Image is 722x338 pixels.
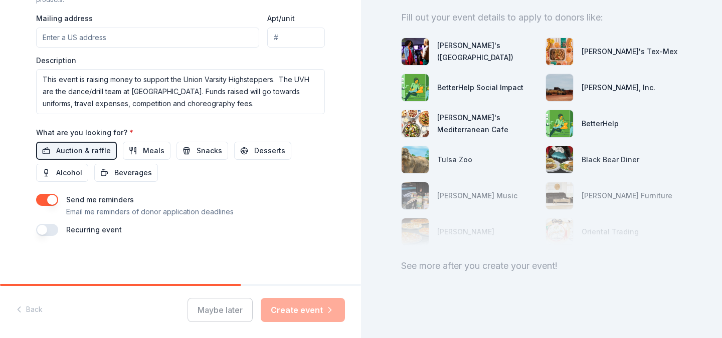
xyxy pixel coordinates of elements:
[176,142,228,160] button: Snacks
[401,258,682,274] div: See more after you create your event!
[546,110,573,137] img: photo for BetterHelp
[66,195,134,204] label: Send me reminders
[36,128,133,138] label: What are you looking for?
[582,82,655,94] div: [PERSON_NAME], Inc.
[36,164,88,182] button: Alcohol
[254,145,285,157] span: Desserts
[36,142,117,160] button: Auction & raffle
[94,164,158,182] button: Beverages
[66,206,234,218] p: Email me reminders of donor application deadlines
[123,142,170,160] button: Meals
[234,142,291,160] button: Desserts
[267,14,295,24] label: Apt/unit
[546,74,573,101] img: photo for Hutton, Inc.
[66,225,122,234] label: Recurring event
[267,28,325,48] input: #
[402,38,429,65] img: photo for Andy B's (Tulsa)
[56,145,111,157] span: Auction & raffle
[582,46,677,58] div: [PERSON_NAME]'s Tex-Mex
[56,167,82,179] span: Alcohol
[36,28,259,48] input: Enter a US address
[437,82,523,94] div: BetterHelp Social Impact
[143,145,164,157] span: Meals
[437,40,537,64] div: [PERSON_NAME]'s ([GEOGRAPHIC_DATA])
[114,167,152,179] span: Beverages
[36,14,93,24] label: Mailing address
[36,69,325,114] textarea: This event is raising money to support the Union Varsity Highsteppers. The UVH are the dance/dril...
[402,74,429,101] img: photo for BetterHelp Social Impact
[197,145,222,157] span: Snacks
[437,112,537,136] div: [PERSON_NAME]'s Mediterranean Cafe
[546,38,573,65] img: photo for Chuy's Tex-Mex
[582,118,619,130] div: BetterHelp
[402,110,429,137] img: photo for Taziki's Mediterranean Cafe
[401,10,682,26] div: Fill out your event details to apply to donors like:
[36,56,76,66] label: Description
